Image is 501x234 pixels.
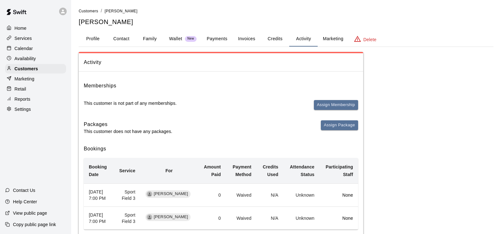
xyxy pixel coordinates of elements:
p: Home [15,25,27,31]
span: [PERSON_NAME] [105,9,137,13]
b: Service [119,168,135,173]
p: Customers [15,66,38,72]
p: None [325,192,353,198]
p: Availability [15,55,36,62]
button: Activity [289,31,318,47]
p: Contact Us [13,187,35,193]
button: Profile [79,31,107,47]
td: Sport Field 3 [113,207,140,230]
button: Family [136,31,164,47]
button: Invoices [232,31,261,47]
td: 0 [198,183,226,206]
p: View public page [13,210,47,216]
p: Help Center [13,199,37,205]
td: Waived [226,183,257,206]
p: Settings [15,106,31,112]
a: Reports [5,94,66,104]
p: This customer does not have any packages. [84,128,172,135]
td: Unknown [283,207,319,230]
td: N/A [256,207,283,230]
span: New [185,37,197,41]
p: Wallet [169,35,182,42]
p: Copy public page link [13,221,56,228]
li: / [101,8,102,14]
table: simple table [84,158,358,230]
button: Marketing [318,31,348,47]
span: [PERSON_NAME] [151,191,191,197]
b: Amount Paid [204,164,221,177]
span: Activity [84,58,358,66]
td: N/A [256,183,283,206]
div: Joseph Vogel [147,214,152,220]
span: Customers [79,9,98,13]
p: None [325,215,353,221]
h6: Memberships [84,82,116,90]
button: Credits [261,31,289,47]
h6: Packages [84,120,172,129]
td: Sport Field 3 [113,183,140,206]
p: Calendar [15,45,33,52]
a: Marketing [5,74,66,84]
td: Unknown [283,183,319,206]
nav: breadcrumb [79,8,493,15]
a: Availability [5,54,66,63]
th: [DATE] 7:00 PM [84,207,113,230]
b: Participating Staff [326,164,353,177]
p: Marketing [15,76,34,82]
a: Settings [5,104,66,114]
td: 0 [198,207,226,230]
a: Retail [5,84,66,94]
button: Payments [202,31,232,47]
td: Waived [226,207,257,230]
button: Contact [107,31,136,47]
p: Delete [364,36,376,43]
a: Services [5,34,66,43]
p: Retail [15,86,26,92]
span: [PERSON_NAME] [151,214,191,220]
button: Assign Package [321,120,358,130]
b: Booking Date [89,164,107,177]
a: Calendar [5,44,66,53]
p: This customer is not part of any memberships. [84,100,177,106]
button: Assign Membership [314,100,358,110]
p: Reports [15,96,30,102]
div: Joseph Vogel [147,191,152,197]
a: Customers [5,64,66,73]
a: Home [5,23,66,33]
p: Services [15,35,32,41]
b: Credits Used [263,164,278,177]
b: For [165,168,173,173]
h6: Bookings [84,145,358,153]
th: [DATE] 7:00 PM [84,183,113,206]
h5: [PERSON_NAME] [79,18,493,26]
div: basic tabs example [79,31,493,47]
a: Customers [79,8,98,13]
b: Payment Method [233,164,251,177]
b: Attendance Status [290,164,315,177]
